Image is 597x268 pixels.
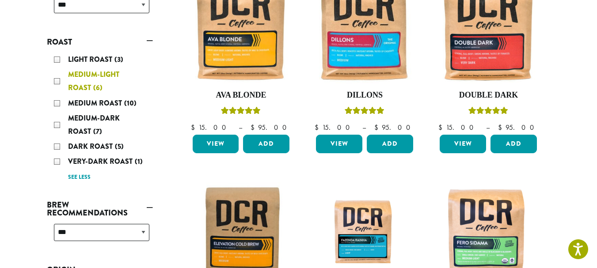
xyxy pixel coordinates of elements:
[486,123,490,132] span: –
[191,123,230,132] bdi: 15.00
[124,98,137,108] span: (10)
[221,106,261,119] div: Rated 5.00 out of 5
[93,83,103,93] span: (6)
[68,98,124,108] span: Medium Roast
[47,220,153,252] div: Brew Recommendations
[115,141,124,151] span: (5)
[47,197,153,220] a: Brew Recommendations
[438,123,446,132] span: $
[68,113,120,136] span: Medium-Dark Roast
[367,135,413,153] button: Add
[68,69,119,93] span: Medium-Light Roast
[193,135,239,153] a: View
[114,54,123,64] span: (3)
[68,141,115,151] span: Dark Roast
[314,91,415,100] h4: Dillons
[345,106,384,119] div: Rated 5.00 out of 5
[498,123,538,132] bdi: 95.00
[438,123,478,132] bdi: 15.00
[491,135,537,153] button: Add
[135,156,143,166] span: (1)
[437,91,539,100] h4: Double Dark
[362,123,366,132] span: –
[251,123,258,132] span: $
[316,135,362,153] a: View
[68,173,91,182] a: See less
[190,91,292,100] h4: Ava Blonde
[315,123,354,132] bdi: 15.00
[374,123,382,132] span: $
[47,49,153,187] div: Roast
[374,123,414,132] bdi: 95.00
[498,123,506,132] span: $
[468,106,508,119] div: Rated 4.50 out of 5
[68,54,114,64] span: Light Roast
[191,123,198,132] span: $
[440,135,486,153] a: View
[251,123,291,132] bdi: 95.00
[243,135,289,153] button: Add
[239,123,242,132] span: –
[47,34,153,49] a: Roast
[93,126,102,136] span: (7)
[68,156,135,166] span: Very-Dark Roast
[315,123,322,132] span: $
